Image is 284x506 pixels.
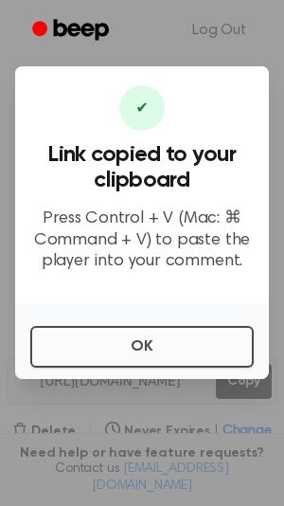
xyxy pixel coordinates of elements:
h3: Link copied to your clipboard [30,142,254,193]
p: Press Control + V (Mac: ⌘ Command + V) to paste the player into your comment. [30,208,254,273]
a: Beep [19,12,126,49]
button: OK [30,326,254,368]
div: ✔ [119,85,165,131]
a: Log Out [173,8,265,53]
